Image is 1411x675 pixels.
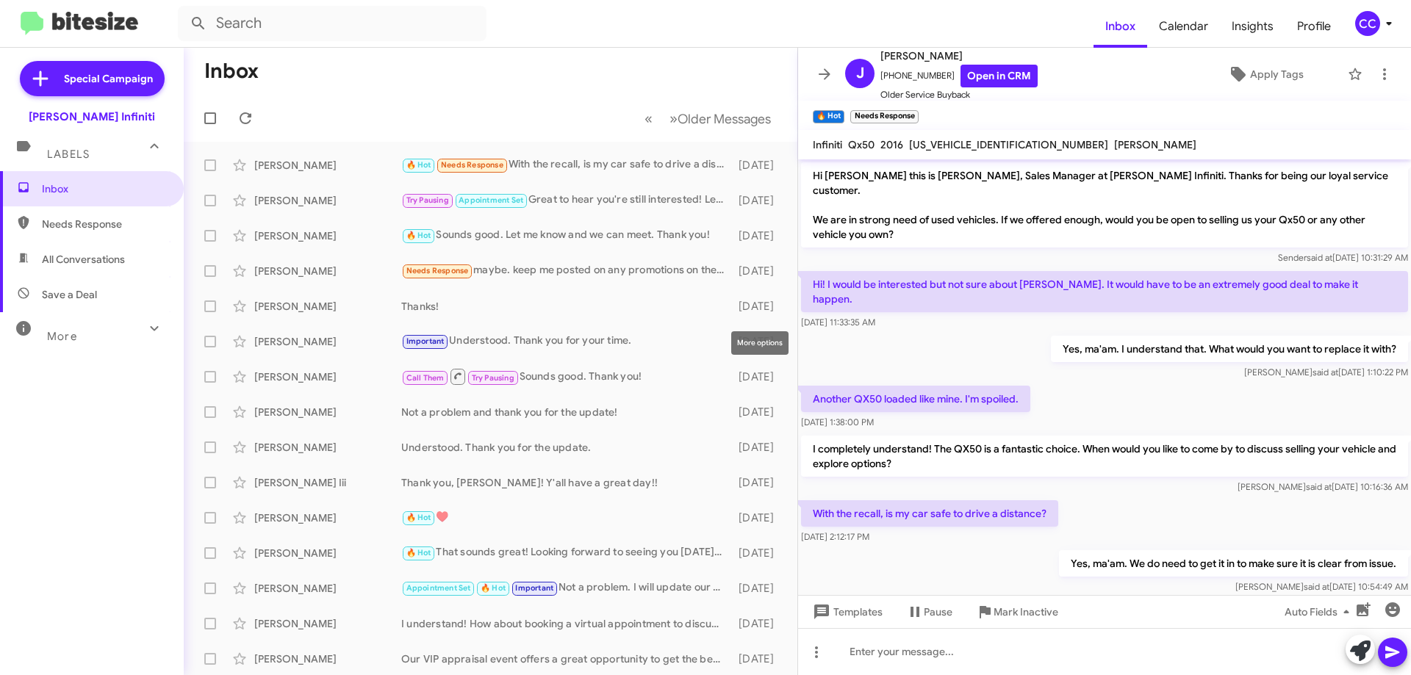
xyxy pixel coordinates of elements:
div: More options [731,331,789,355]
div: [PERSON_NAME] [254,334,401,349]
p: Yes, ma'am. We do need to get it in to make sure it is clear from issue. [1059,550,1408,577]
div: [PERSON_NAME] Iii [254,475,401,490]
div: Not a problem and thank you for the update! [401,405,731,419]
span: Older Service Buyback [880,87,1038,102]
div: ♥️ [401,509,731,526]
span: Labels [47,148,90,161]
div: Great to hear you're still interested! Let's schedule a time for next week that works for you to ... [401,192,731,209]
input: Search [178,6,487,41]
div: [PERSON_NAME] [254,193,401,208]
div: [DATE] [731,546,786,560]
button: Next [661,104,780,134]
span: [DATE] 11:33:35 AM [801,317,875,328]
div: [PERSON_NAME] [254,158,401,173]
span: Important [515,583,553,593]
span: [DATE] 1:38:00 PM [801,416,874,427]
div: [DATE] [731,193,786,208]
nav: Page navigation example [636,104,780,134]
button: Pause [894,599,964,625]
div: [DATE] [731,651,786,666]
span: Appointment Set [406,583,471,593]
div: [PERSON_NAME] [254,369,401,384]
button: Apply Tags [1190,61,1340,87]
div: I understand! How about booking a virtual appointment to discuss your vehicle? I can provide deta... [401,616,731,631]
div: [PERSON_NAME] [254,264,401,278]
span: Qx50 [848,138,875,151]
p: With the recall, is my car safe to drive a distance? [801,500,1058,527]
span: [PERSON_NAME] [DATE] 10:16:36 AM [1238,481,1408,492]
span: Call Them [406,373,445,383]
span: 🔥 Hot [406,513,431,522]
div: [PERSON_NAME] [254,616,401,631]
span: All Conversations [42,252,125,267]
span: Pause [924,599,952,625]
span: Save a Deal [42,287,97,302]
span: Templates [810,599,883,625]
span: Appointment Set [459,195,523,205]
h1: Inbox [204,59,259,83]
span: Inbox [1094,5,1147,48]
span: [PERSON_NAME] [880,47,1038,65]
div: [DATE] [731,616,786,631]
div: CC [1355,11,1380,36]
span: J [856,62,864,85]
span: [PERSON_NAME] [1114,138,1196,151]
button: Auto Fields [1273,599,1367,625]
span: Needs Response [42,217,167,231]
p: Yes, ma'am. I understand that. What would you want to replace it with? [1051,336,1408,362]
span: Important [406,336,445,346]
span: Try Pausing [472,373,514,383]
span: Try Pausing [406,195,449,205]
span: « [645,109,653,128]
span: » [669,109,678,128]
p: Hi! I would be interested but not sure about [PERSON_NAME]. It would have to be an extremely good... [801,271,1408,312]
span: [PERSON_NAME] [DATE] 10:54:49 AM [1235,581,1408,592]
span: More [47,330,77,343]
div: Our VIP appraisal event offers a great opportunity to get the best value for your QX50. Would you... [401,651,731,666]
span: [PHONE_NUMBER] [880,65,1038,87]
a: Special Campaign [20,61,165,96]
a: Profile [1285,5,1343,48]
span: 🔥 Hot [406,231,431,240]
span: Needs Response [441,160,503,170]
button: Mark Inactive [964,599,1070,625]
div: [PERSON_NAME] [254,228,401,243]
div: Thanks! [401,299,731,314]
span: said at [1304,581,1329,592]
span: Special Campaign [64,71,153,86]
div: [DATE] [731,405,786,419]
span: [DATE] 2:12:17 PM [801,531,869,542]
div: Thank you, [PERSON_NAME]! Y'all have a great day!! [401,475,731,490]
div: [DATE] [731,158,786,173]
div: Understood. Thank you for the update. [401,440,731,455]
span: Infiniti [813,138,842,151]
div: [PERSON_NAME] [254,546,401,560]
span: Mark Inactive [994,599,1058,625]
span: 2016 [880,138,903,151]
span: 🔥 Hot [406,160,431,170]
span: said at [1306,481,1332,492]
a: Calendar [1147,5,1220,48]
span: Sender [DATE] 10:31:29 AM [1278,252,1408,263]
div: [DATE] [731,510,786,525]
div: [PERSON_NAME] [254,581,401,596]
div: [DATE] [731,228,786,243]
div: [DATE] [731,299,786,314]
span: Needs Response [406,266,469,275]
span: [PERSON_NAME] [DATE] 1:10:22 PM [1244,367,1408,378]
span: said at [1307,252,1332,263]
button: Templates [798,599,894,625]
div: [DATE] [731,369,786,384]
div: [PERSON_NAME] [254,440,401,455]
div: [PERSON_NAME] [254,510,401,525]
p: Hi [PERSON_NAME] this is [PERSON_NAME], Sales Manager at [PERSON_NAME] Infiniti. Thanks for being... [801,162,1408,248]
button: Previous [636,104,661,134]
div: [PERSON_NAME] [254,299,401,314]
a: Insights [1220,5,1285,48]
span: Auto Fields [1285,599,1355,625]
p: I completely understand! The QX50 is a fantastic choice. When would you like to come by to discus... [801,436,1408,477]
div: [PERSON_NAME] [254,651,401,666]
div: [DATE] [731,475,786,490]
